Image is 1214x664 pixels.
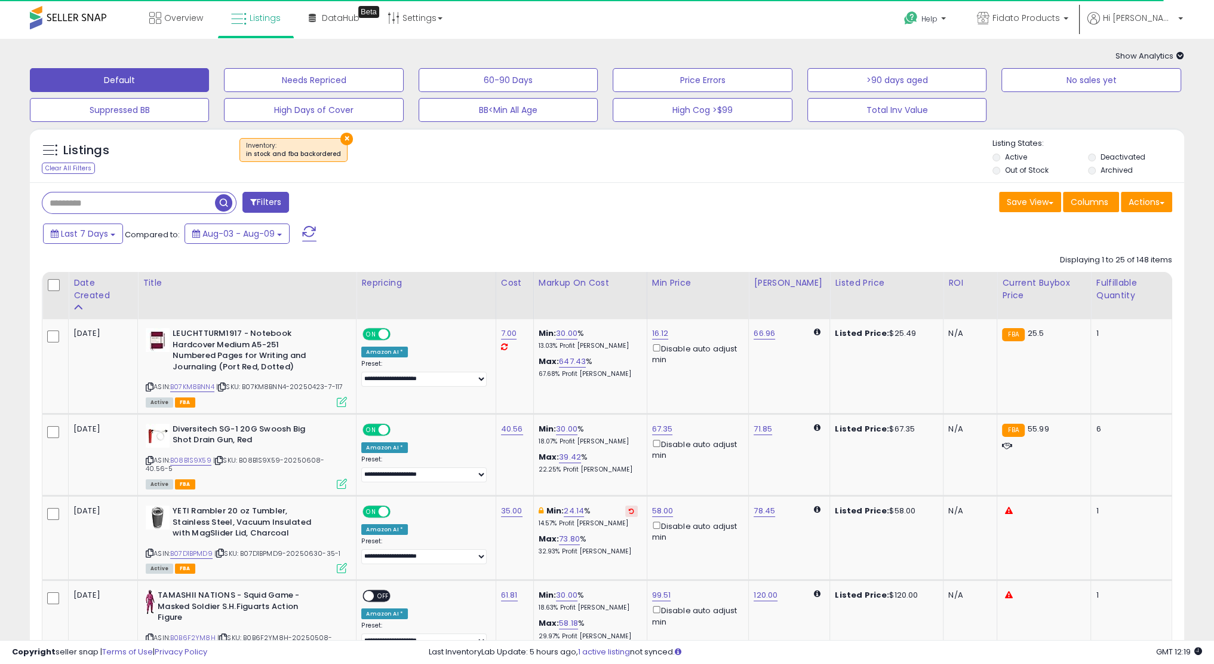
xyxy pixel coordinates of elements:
div: in stock and fba backordered [246,150,341,158]
b: Max: [539,356,560,367]
a: 647.43 [559,356,586,368]
div: $58.00 [835,506,934,516]
div: Preset: [361,455,487,482]
b: Min: [539,423,557,434]
a: 35.00 [501,505,523,517]
div: Amazon AI * [361,524,408,535]
div: ROI [948,277,992,289]
span: 55.99 [1028,423,1049,434]
i: Get Help [903,11,918,26]
button: Aug-03 - Aug-09 [185,224,290,244]
span: All listings currently available for purchase on Amazon [146,479,173,489]
span: FBA [175,564,195,574]
div: seller snap | | [12,647,207,658]
div: 1 [1096,328,1163,339]
div: % [539,534,638,556]
label: Archived [1101,165,1133,175]
div: Preset: [361,360,487,387]
span: FBA [175,397,195,408]
div: Last InventoryLab Update: 5 hours ago, not synced. [429,647,1202,658]
div: Current Buybox Price [1002,277,1086,302]
img: 41dtpSsrG2L._SL40_.jpg [146,506,170,530]
p: 67.68% Profit [PERSON_NAME] [539,370,638,378]
p: 14.57% Profit [PERSON_NAME] [539,519,638,528]
b: Max: [539,617,560,629]
div: Amazon AI * [361,347,408,357]
a: B08B1S9X59 [170,455,211,466]
b: Listed Price: [835,423,889,434]
div: Title [143,277,351,289]
button: Actions [1121,192,1172,212]
div: $25.49 [835,328,934,339]
div: % [539,452,638,474]
div: Preset: [361,537,487,564]
span: Fidato Products [992,12,1060,24]
div: % [539,506,638,528]
div: % [539,590,638,612]
button: Save View [999,192,1061,212]
a: 58.00 [652,505,674,517]
div: % [539,356,638,378]
div: [DATE] [73,328,121,339]
span: Listings [250,12,281,24]
div: $120.00 [835,590,934,601]
div: Markup on Cost [539,277,642,289]
div: Repricing [361,277,491,289]
a: Help [895,2,958,39]
a: B07KM8BNN4 [170,382,214,392]
a: 24.14 [564,505,584,517]
a: 66.96 [754,328,775,339]
span: ON [364,424,379,434]
div: N/A [948,506,988,516]
label: Active [1005,152,1027,162]
label: Out of Stock [1005,165,1049,175]
div: Disable auto adjust min [652,519,740,543]
div: N/A [948,424,988,434]
a: 99.51 [652,589,671,601]
small: FBA [1002,424,1024,437]
span: OFF [389,507,408,517]
div: $67.35 [835,424,934,434]
button: Total Inv Value [807,98,986,122]
div: Disable auto adjust min [652,342,740,365]
p: 13.03% Profit [PERSON_NAME] [539,342,638,350]
a: 78.45 [754,505,775,517]
b: Listed Price: [835,328,889,339]
b: TAMASHII NATIONS - Squid Game - Masked Soldier S.H.Figuarts Action Figure [158,590,303,626]
div: 6 [1096,424,1163,434]
div: Displaying 1 to 25 of 148 items [1060,255,1172,266]
div: [DATE] [73,506,121,516]
b: YETI Rambler 20 oz Tumbler, Stainless Steel, Vacuum Insulated with MagSlider Lid, Charcoal [173,506,318,542]
a: 40.56 [501,423,523,435]
b: Min: [539,328,557,339]
span: ON [364,507,379,517]
img: 315eUasrIuL._SL40_.jpg [146,424,170,448]
a: 67.35 [652,423,673,435]
b: Min: [546,505,564,516]
span: OFF [374,591,393,601]
div: 1 [1096,506,1163,516]
div: 1 [1096,590,1163,601]
span: Help [921,14,938,24]
button: High Cog >$99 [613,98,792,122]
div: ASIN: [146,506,347,572]
span: | SKU: B07D1BPMD9-20250630-35-1 [214,549,340,558]
span: Overview [164,12,203,24]
button: No sales yet [1001,68,1181,92]
button: 60-90 Days [419,68,598,92]
span: Columns [1071,196,1108,208]
p: 29.97% Profit [PERSON_NAME] [539,632,638,641]
div: [PERSON_NAME] [754,277,825,289]
a: 30.00 [556,589,577,601]
div: Disable auto adjust min [652,604,740,627]
div: Amazon AI * [361,442,408,453]
span: OFF [389,329,408,339]
span: Inventory : [246,141,341,159]
a: 30.00 [556,328,577,339]
b: Listed Price: [835,505,889,516]
div: Cost [501,277,528,289]
a: 71.85 [754,423,772,435]
label: Deactivated [1101,152,1145,162]
a: 30.00 [556,423,577,435]
p: 22.25% Profit [PERSON_NAME] [539,466,638,474]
